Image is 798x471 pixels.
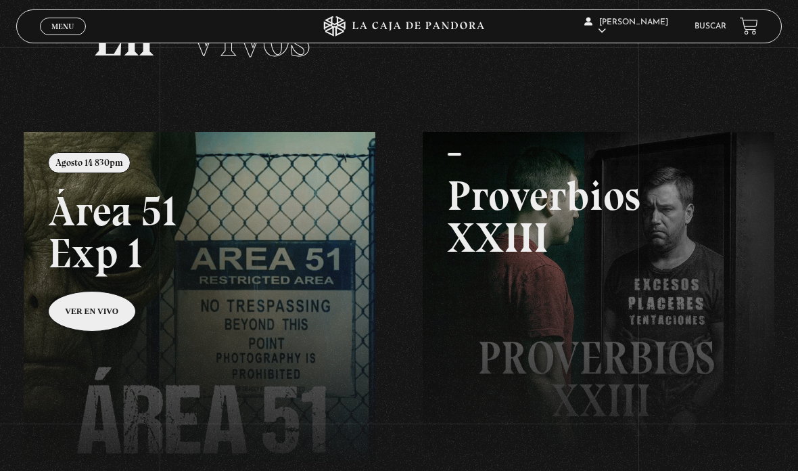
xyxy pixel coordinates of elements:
[740,17,758,35] a: View your shopping cart
[93,10,705,64] h2: En
[584,18,668,35] span: [PERSON_NAME]
[695,22,726,30] a: Buscar
[47,34,79,43] span: Cerrar
[51,22,74,30] span: Menu
[187,5,310,70] span: Vivos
